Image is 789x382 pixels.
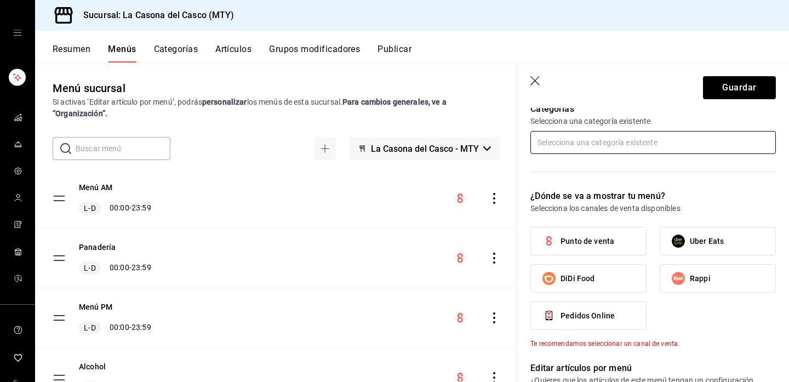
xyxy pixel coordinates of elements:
[349,137,500,160] button: La Casona del Casco - MTY
[108,44,136,62] button: Menús
[82,322,98,333] span: L-D
[13,28,22,37] button: open drawer
[75,9,235,22] h3: Sucursal: La Casona del Casco (MTY)
[530,102,776,116] p: Categorías
[690,236,724,247] span: Uber Eats
[79,202,151,215] div: 00:00 - 23:59
[79,361,106,372] button: Alcohol
[202,98,247,106] strong: personalizar
[269,44,360,62] button: Grupos modificadores
[79,242,116,253] button: Panadería
[703,76,776,99] button: Guardar
[489,253,500,264] button: actions
[79,261,151,275] div: 00:00 - 23:59
[53,44,90,62] button: Resumen
[530,190,776,203] p: ¿Dónde se va a mostrar tu menú?
[82,203,98,214] span: L-D
[82,263,98,273] span: L-D
[215,44,251,62] button: Artículos
[561,236,614,247] span: Punto de venta
[76,138,170,159] input: Buscar menú
[378,44,411,62] button: Publicar
[690,273,711,284] span: Rappi
[53,96,500,119] div: Si activas ‘Editar artículo por menú’, podrás los menús de esta sucursal.
[53,44,789,62] div: navigation tabs
[530,131,776,154] input: Selecciona una categoría existente
[530,116,776,127] p: Selecciona una categoría existente
[561,310,615,322] span: Pedidos Online
[53,252,66,265] button: drag
[530,339,776,349] div: Te recomendamos seleccionar un canal de venta.
[79,182,112,193] button: Menú AM
[489,312,500,323] button: actions
[53,311,66,324] button: drag
[530,203,776,214] p: Selecciona los canales de venta disponibles
[79,321,151,334] div: 00:00 - 23:59
[154,44,198,62] button: Categorías
[561,273,594,284] span: DiDi Food
[371,144,479,154] span: La Casona del Casco - MTY
[79,301,112,312] button: Menú PM
[53,98,447,118] strong: Para cambios generales, ve a “Organización”.
[530,362,776,375] p: Editar artículos por menú
[53,80,125,96] div: Menú sucursal
[489,193,500,204] button: actions
[53,192,66,205] button: drag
